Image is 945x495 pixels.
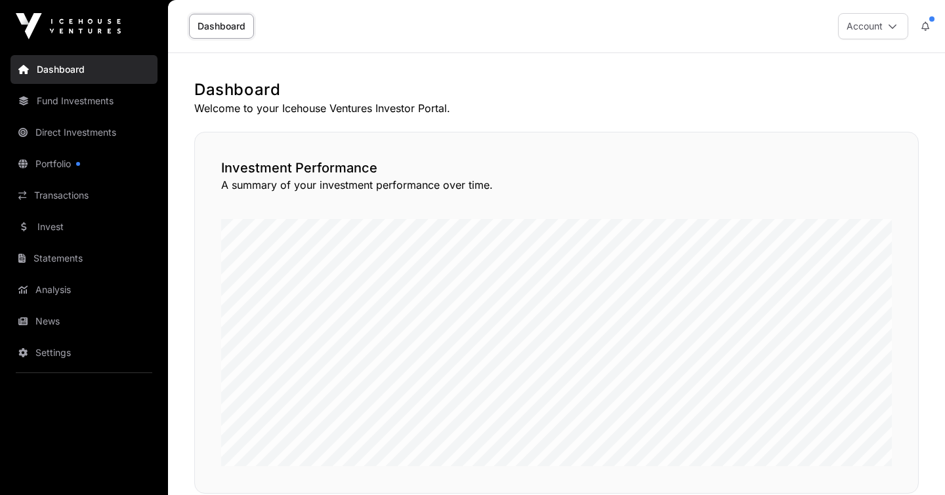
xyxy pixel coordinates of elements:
[10,275,157,304] a: Analysis
[10,55,157,84] a: Dashboard
[10,118,157,147] a: Direct Investments
[838,13,908,39] button: Account
[221,177,892,193] p: A summary of your investment performance over time.
[10,244,157,273] a: Statements
[10,212,157,241] a: Invest
[10,149,157,178] a: Portfolio
[189,14,254,39] a: Dashboard
[10,307,157,336] a: News
[10,181,157,210] a: Transactions
[10,338,157,367] a: Settings
[16,13,121,39] img: Icehouse Ventures Logo
[10,87,157,115] a: Fund Investments
[221,159,892,177] h2: Investment Performance
[194,79,919,100] h1: Dashboard
[194,100,919,116] p: Welcome to your Icehouse Ventures Investor Portal.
